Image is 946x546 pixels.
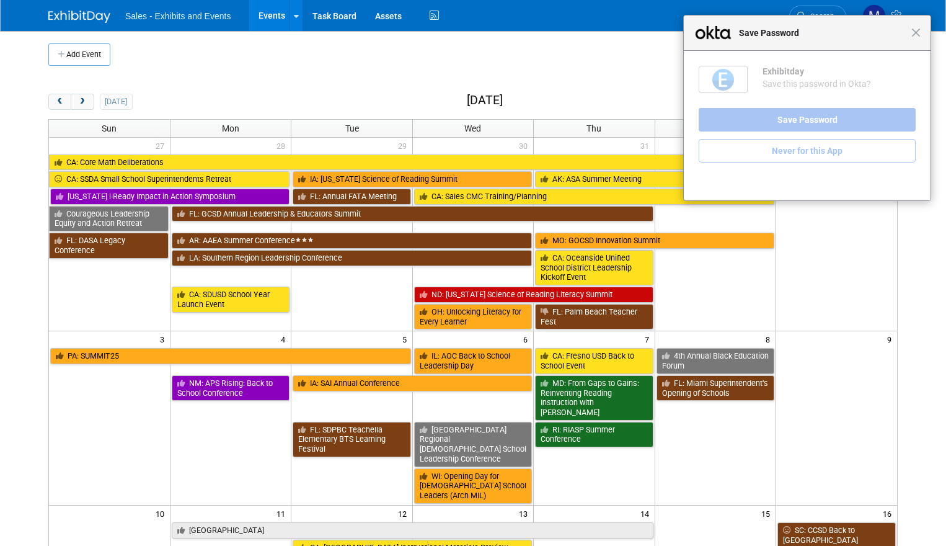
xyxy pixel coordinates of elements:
[48,43,110,66] button: Add Event
[49,154,896,171] a: CA: Core Math Deliberations
[49,171,290,187] a: CA: SSDA Small School Superintendents Retreat
[154,138,170,153] span: 27
[518,506,533,521] span: 13
[522,331,533,347] span: 6
[154,506,170,521] span: 10
[414,189,774,205] a: CA: Sales CMC Training/Planning
[172,522,653,539] a: [GEOGRAPHIC_DATA]
[71,94,94,110] button: next
[414,304,532,329] a: OH: Unlocking Literacy for Every Learner
[764,331,776,347] span: 8
[48,94,71,110] button: prev
[712,69,734,91] img: 7sAAAAGSURBVAMAVgBCuSj2Hb8AAAAASUVORK5CYII=
[886,331,897,347] span: 9
[656,375,774,401] a: FL: Miami Superintendent’s Opening of Schools
[172,250,532,266] a: LA: Southern Region Leadership Conference
[414,422,532,467] a: [GEOGRAPHIC_DATA] Regional [DEMOGRAPHIC_DATA] School Leadership Conference
[293,422,410,457] a: FL: SDPBC Teachella Elementary BTS Learning Festival
[50,189,290,205] a: [US_STATE] i-Ready Impact in Action Symposium
[100,94,133,110] button: [DATE]
[102,123,117,133] span: Sun
[763,78,916,89] div: Save this password in Okta?
[397,506,412,521] span: 12
[656,348,774,374] a: 4th Annual Black Education Forum
[345,123,359,133] span: Tue
[48,11,110,23] img: ExhibitDay
[172,206,653,222] a: FL: GCSD Annual Leadership & Educators Summit
[789,6,846,27] a: Search
[535,348,653,374] a: CA: Fresno USD Back to School Event
[293,375,532,392] a: IA: SAI Annual Conference
[699,139,916,163] button: Never for this App
[49,206,169,231] a: Courageous Leadership Equity and Action Retreat
[643,331,655,347] span: 7
[535,233,774,249] a: MO: GOCSD Innovation Summit
[882,506,897,521] span: 16
[275,138,291,153] span: 28
[464,123,481,133] span: Wed
[535,171,774,187] a: AK: ASA Summer Meeting
[293,189,410,205] a: FL: Annual FATA Meeting
[49,233,169,258] a: FL: DASA Legacy Conference
[401,331,412,347] span: 5
[414,468,532,504] a: WI: Opening Day for [DEMOGRAPHIC_DATA] School Leaders (Arch MIL)
[760,506,776,521] span: 15
[586,123,601,133] span: Thu
[293,171,532,187] a: IA: [US_STATE] Science of Reading Summit
[763,66,916,77] div: Exhibitday
[535,375,653,421] a: MD: From Gaps to Gains: Reinventing Reading Instruction with [PERSON_NAME]
[911,28,921,37] span: Close
[699,108,916,132] button: Save Password
[535,250,653,285] a: CA: Oceanside Unified School District Leadership Kickoff Event
[806,12,834,21] span: Search
[518,138,533,153] span: 30
[125,11,231,21] span: Sales - Exhibits and Events
[733,25,911,40] span: Save Password
[50,348,411,364] a: PA: SUMMIT25
[414,348,532,374] a: IL: AOC Back to School Leadership Day
[280,331,291,347] span: 4
[862,4,886,28] img: Madi Odryna
[639,138,655,153] span: 31
[535,422,653,447] a: RI: RIASP Summer Conference
[639,506,655,521] span: 14
[172,287,290,312] a: CA: SDUSD School Year Launch Event
[159,331,170,347] span: 3
[414,287,653,303] a: ND: [US_STATE] Science of Reading Literacy Summit
[172,375,290,401] a: NM: APS Rising: Back to School Conference
[397,138,412,153] span: 29
[535,304,653,329] a: FL: Palm Beach Teacher Fest
[467,94,503,107] h2: [DATE]
[172,233,532,249] a: AR: AAEA Summer Conference
[222,123,239,133] span: Mon
[275,506,291,521] span: 11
